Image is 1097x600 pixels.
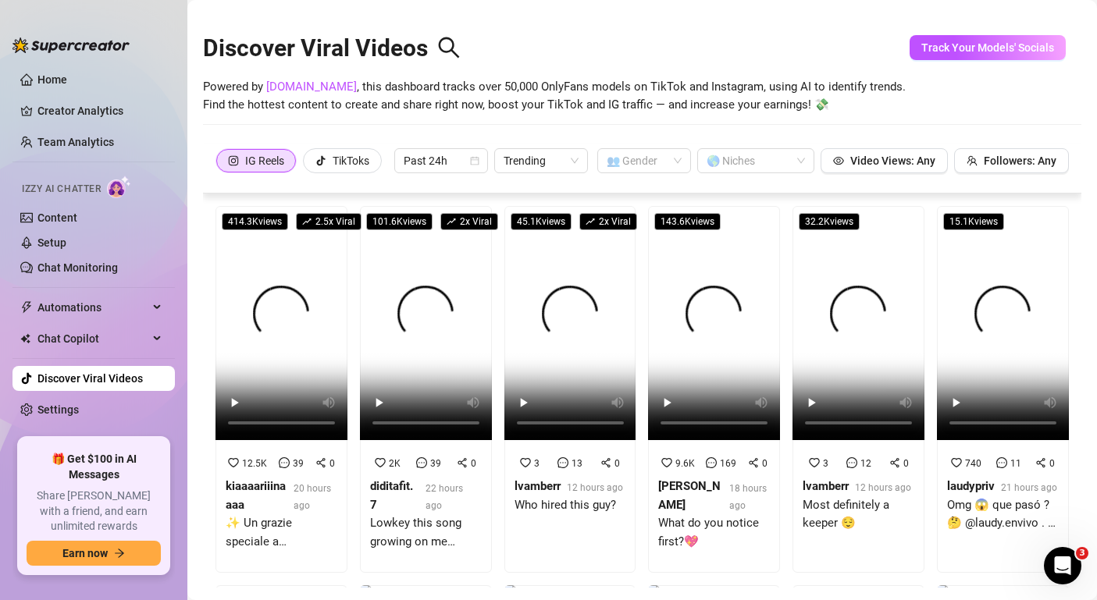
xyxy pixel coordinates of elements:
span: 0 [1049,458,1055,469]
span: Chat Copilot [37,326,148,351]
span: heart [809,457,820,468]
span: share-alt [748,457,759,468]
img: Chat Copilot [20,333,30,344]
span: 45.1K views [511,213,572,230]
span: Trending [504,149,579,172]
span: 21 hours ago [1001,482,1057,493]
span: eye [833,155,844,166]
span: heart [951,457,962,468]
span: rise [302,217,312,226]
strong: [PERSON_NAME] [658,479,721,512]
a: Settings [37,403,79,416]
div: TikToks [333,149,369,172]
a: 15.1Kviews740110laudypriv21 hours agoOmg 😱 que pasó ? 🤔 @laudy.envivo . . #explore #viral #trend ... [937,206,1069,573]
a: [DOMAIN_NAME] [266,80,357,94]
a: Discover Viral Videos [37,372,143,385]
span: Video Views: Any [850,154,935,167]
span: 11 [1010,458,1021,469]
span: instagram [228,155,239,166]
span: Automations [37,295,148,320]
span: 🎁 Get $100 in AI Messages [27,452,161,482]
span: share-alt [889,457,900,468]
span: 12 hours ago [855,482,911,493]
span: message [706,457,717,468]
span: 12 hours ago [567,482,623,493]
div: IG Reels [245,149,284,172]
span: arrow-right [114,548,125,559]
a: Content [37,211,77,224]
span: heart [520,457,531,468]
button: Earn nowarrow-right [27,541,161,566]
iframe: Intercom live chat [1044,547,1081,584]
span: share-alt [600,457,611,468]
span: heart [228,457,239,468]
h2: Discover Viral Videos [203,34,461,63]
span: message [846,457,857,468]
span: heart [375,457,386,468]
span: 2K [389,458,401,469]
span: Share [PERSON_NAME] with a friend, and earn unlimited rewards [27,488,161,534]
span: 2 x Viral [579,213,637,230]
span: team [967,155,978,166]
strong: lvamberr [515,479,561,493]
a: 143.6Kviews9.6K1690[PERSON_NAME]18 hours agoWhat do you notice first?💖 [648,206,780,573]
span: message [557,457,568,468]
span: 0 [329,458,335,469]
button: Track Your Models' Socials [910,35,1066,60]
button: Followers: Any [954,148,1069,173]
span: 12 [860,458,871,469]
div: What do you notice first?💖 [658,514,770,551]
span: 169 [720,458,736,469]
span: 414.3K views [222,213,288,230]
span: 15.1K views [943,213,1004,230]
span: 20 hours ago [294,483,331,511]
span: 32.2K views [799,213,860,230]
a: 414.3Kviewsrise2.5x Viral12.5K390kiaaaariiinaaaa20 hours ago✨ Un grazie speciale a @kiaaaariiinaa... [215,206,347,573]
a: Team Analytics [37,136,114,148]
span: 39 [430,458,441,469]
div: Most definitely a keeper 😌 [803,496,914,533]
span: tik-tok [315,155,326,166]
span: 18 hours ago [729,483,767,511]
span: Past 24h [404,149,479,172]
span: Izzy AI Chatter [22,182,101,197]
span: 0 [614,458,620,469]
div: Lowkey this song growing on me @diditafit.7 [370,514,482,551]
span: Earn now [62,547,108,559]
a: 45.1Kviewsrise2x Viral3130lvamberr12 hours agoWho hired this guy? [504,206,636,573]
span: message [996,457,1007,468]
span: 0 [471,458,476,469]
span: Followers: Any [984,154,1056,167]
span: Powered by , this dashboard tracks over 50,000 OnlyFans models on TikTok and Instagram, using AI ... [203,78,906,115]
span: 12.5K [242,458,267,469]
span: 101.6K views [366,213,433,230]
span: 3 [1076,547,1088,559]
span: 143.6K views [654,213,721,230]
span: heart [661,457,672,468]
a: Chat Monitoring [37,261,118,274]
span: 2.5 x Viral [296,213,362,230]
span: message [416,457,427,468]
a: Setup [37,236,66,249]
strong: diditafit.7 [370,479,413,512]
span: 0 [762,458,768,469]
img: logo-BBDzfeDw.svg [12,37,130,53]
button: Video Views: Any [821,148,948,173]
span: thunderbolt [20,301,33,314]
span: share-alt [457,457,468,468]
a: 32.2Kviews3120lvamberr12 hours agoMost definitely a keeper 😌 [792,206,924,573]
span: 0 [903,458,909,469]
span: search [437,36,461,59]
div: Omg 😱 que pasó ? 🤔 @laudy.envivo . . #explore #viral #trend #humor [947,496,1059,533]
div: Who hired this guy? [515,496,623,515]
span: message [279,457,290,468]
span: 9.6K [675,458,695,469]
span: 13 [572,458,582,469]
span: calendar [470,156,479,165]
span: Track Your Models' Socials [921,41,1054,54]
span: 740 [965,458,981,469]
span: rise [586,217,595,226]
span: rise [447,217,456,226]
strong: lvamberr [803,479,849,493]
span: share-alt [315,457,326,468]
